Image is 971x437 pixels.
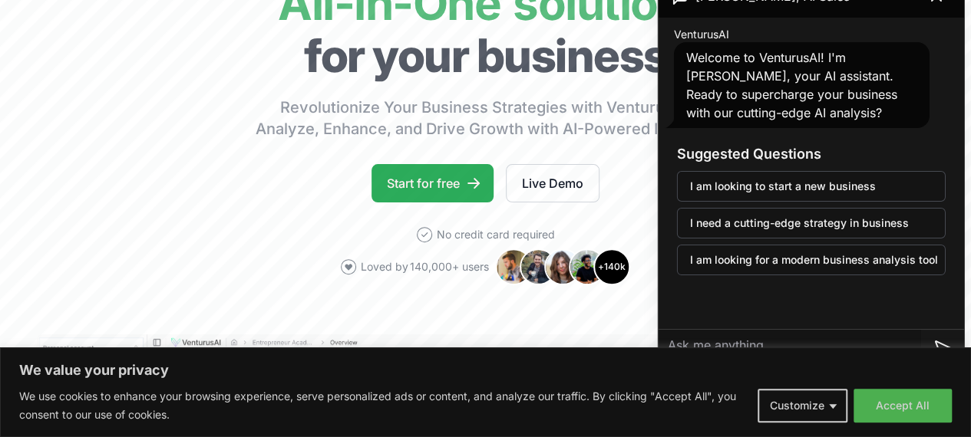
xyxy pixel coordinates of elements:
[506,164,599,202] a: Live Demo
[758,389,847,422] button: Customize
[19,361,952,379] p: We value your privacy
[495,248,532,285] img: Avatar 1
[520,248,557,285] img: Avatar 2
[677,208,946,238] button: I need a cutting-edge strategy in business
[674,27,729,42] span: VenturusAI
[677,245,946,275] button: I am looking for a modern business analysis tool
[569,248,606,285] img: Avatar 4
[854,389,952,422] button: Accept All
[544,248,581,285] img: Avatar 3
[677,171,946,202] button: I am looking to start a new business
[686,50,897,120] span: Welcome to VenturusAI! I'm [PERSON_NAME], your AI assistant. Ready to supercharge your business w...
[677,143,946,165] h3: Suggested Questions
[372,164,494,202] a: Start for free
[19,387,746,424] p: We use cookies to enhance your browsing experience, serve personalized ads or content, and analyz...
